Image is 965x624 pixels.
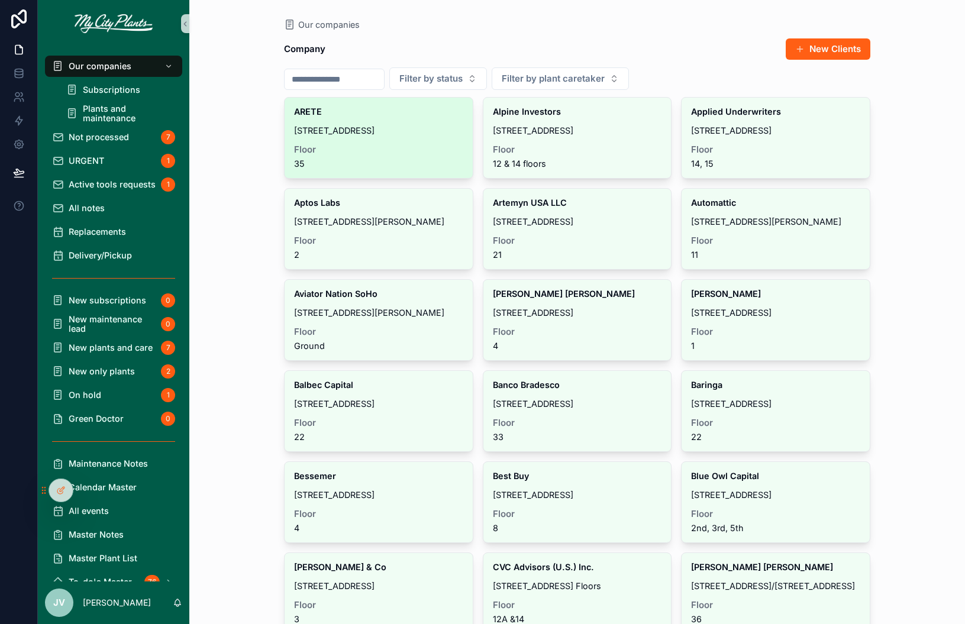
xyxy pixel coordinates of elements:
[691,399,860,409] span: [STREET_ADDRESS]
[294,490,463,500] span: [STREET_ADDRESS]
[45,245,182,266] a: Delivery/Pickup
[294,432,463,442] span: 22
[69,156,104,166] span: URGENT
[493,523,662,533] span: 8
[69,483,137,492] span: Calendar Master
[294,250,463,260] span: 2
[786,38,870,60] a: New Clients
[294,126,463,135] span: [STREET_ADDRESS]
[69,530,124,539] span: Master Notes
[69,367,135,376] span: New only plants
[294,380,353,390] strong: Balbec Capital
[493,159,662,169] span: 12 & 14 floors
[45,524,182,545] a: Master Notes
[493,126,662,135] span: [STREET_ADDRESS]
[294,523,463,533] span: 4
[483,188,672,270] a: Artemyn USA LLC[STREET_ADDRESS]Floor21
[45,198,182,219] a: All notes
[294,327,463,337] span: Floor
[294,159,463,169] span: 35
[691,471,759,481] strong: Blue Owl Capital
[389,67,487,90] button: Select Button
[691,217,860,227] span: [STREET_ADDRESS][PERSON_NAME]
[161,177,175,192] div: 1
[45,453,182,474] a: Maintenance Notes
[69,251,132,260] span: Delivery/Pickup
[691,198,736,208] strong: Automattic
[691,523,860,533] span: 2nd, 3rd, 5th
[294,341,463,351] span: Ground
[493,399,662,409] span: [STREET_ADDRESS]
[493,562,594,572] strong: CVC Advisors (U.S.) Inc.
[493,490,662,500] span: [STREET_ADDRESS]
[161,293,175,308] div: 0
[45,384,182,406] a: On hold1
[69,459,148,468] span: Maintenance Notes
[493,432,662,442] span: 33
[493,380,560,390] strong: Banco Bradesco
[45,290,182,311] a: New subscriptions0
[69,315,156,334] span: New maintenance lead
[691,581,860,591] span: [STREET_ADDRESS]/[STREET_ADDRESS]
[493,250,662,260] span: 21
[681,370,870,452] a: Baringa[STREET_ADDRESS]Floor22
[691,600,860,610] span: Floor
[284,370,473,452] a: Balbec Capital[STREET_ADDRESS]Floor22
[69,577,132,587] span: To-do's Master
[69,203,105,213] span: All notes
[75,14,153,33] img: App logo
[691,418,860,428] span: Floor
[69,390,101,400] span: On hold
[69,343,153,353] span: New plants and care
[294,399,463,409] span: [STREET_ADDRESS]
[691,308,860,318] span: [STREET_ADDRESS]
[691,341,860,351] span: 1
[161,130,175,144] div: 7
[294,217,463,227] span: [STREET_ADDRESS][PERSON_NAME]
[45,408,182,429] a: Green Doctor0
[691,126,860,135] span: [STREET_ADDRESS]
[45,571,182,593] a: To-do's Master76
[69,227,126,237] span: Replacements
[493,217,662,227] span: [STREET_ADDRESS]
[691,509,860,519] span: Floor
[284,97,473,179] a: ARETE[STREET_ADDRESS]Floor35
[294,236,463,245] span: Floor
[681,461,870,543] a: Blue Owl Capital[STREET_ADDRESS]Floor2nd, 3rd, 5th
[493,145,662,154] span: Floor
[161,412,175,426] div: 0
[294,145,463,154] span: Floor
[691,490,860,500] span: [STREET_ADDRESS]
[284,188,473,270] a: Aptos Labs[STREET_ADDRESS][PERSON_NAME]Floor2
[284,19,360,31] a: Our companies
[45,127,182,148] a: Not processed7
[493,327,662,337] span: Floor
[69,554,137,563] span: Master Plant List
[681,279,870,361] a: [PERSON_NAME][STREET_ADDRESS]Floor1
[144,575,160,589] div: 76
[69,180,156,189] span: Active tools requests
[294,562,386,572] strong: [PERSON_NAME] & Co
[294,289,377,299] strong: Aviator Nation SoHo
[83,104,170,123] span: Plants and maintenance
[483,370,672,452] a: Banco Bradesco[STREET_ADDRESS]Floor33
[53,596,65,610] span: JV
[69,296,146,305] span: New subscriptions
[493,471,529,481] strong: Best Buy
[69,506,109,516] span: All events
[45,361,182,382] a: New only plants2
[493,308,662,318] span: [STREET_ADDRESS]
[284,41,325,57] h1: Company
[493,341,662,351] span: 4
[294,198,340,208] strong: Aptos Labs
[45,548,182,569] a: Master Plant List
[691,250,860,260] span: 11
[45,56,182,77] a: Our companies
[161,154,175,168] div: 1
[45,500,182,522] a: All events
[493,198,567,208] strong: Artemyn USA LLC
[493,600,662,610] span: Floor
[691,380,722,390] strong: Baringa
[45,337,182,358] a: New plants and care7
[294,509,463,519] span: Floor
